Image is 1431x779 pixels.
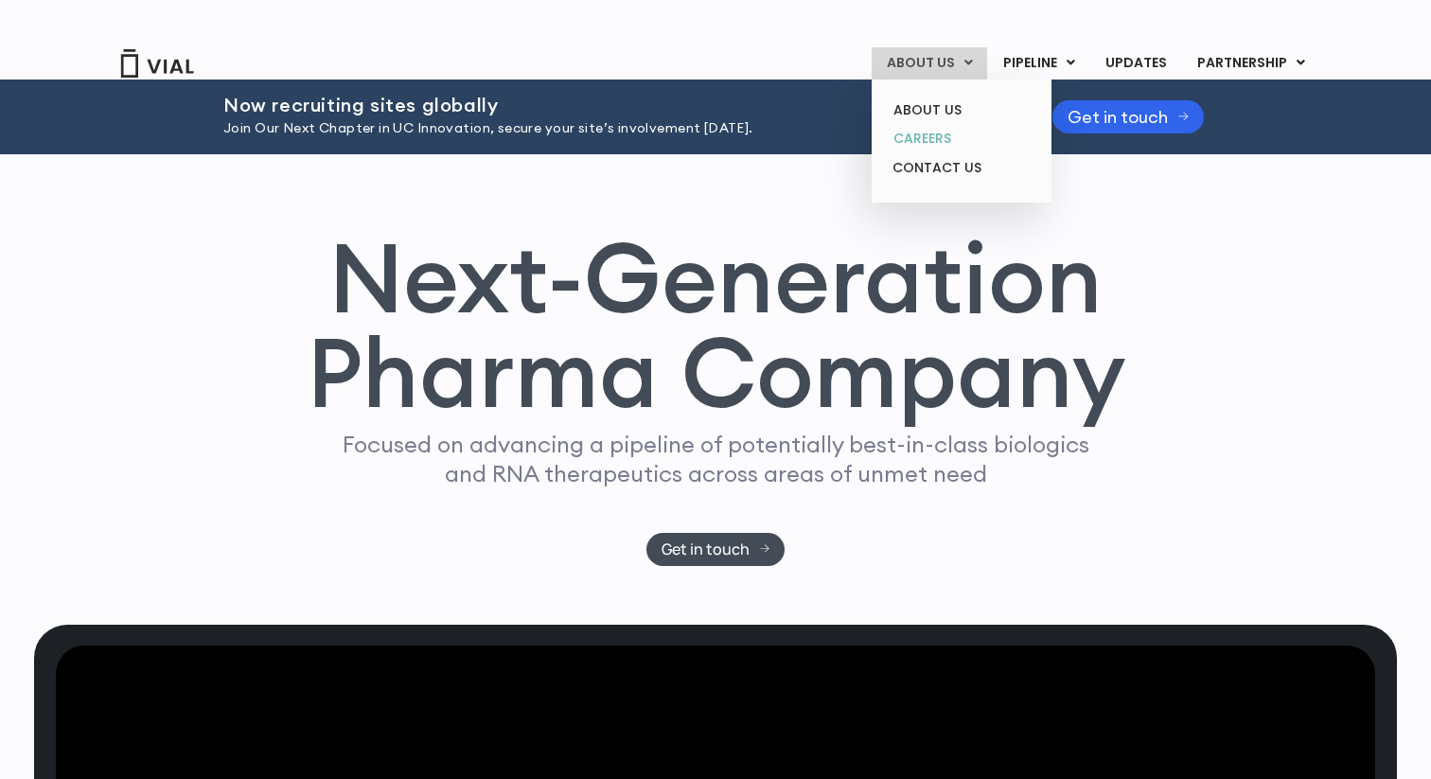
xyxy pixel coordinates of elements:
[878,153,1044,184] a: CONTACT US
[878,124,1044,153] a: CAREERS
[223,95,1005,115] h2: Now recruiting sites globally
[988,47,1089,80] a: PIPELINEMenu Toggle
[878,96,1044,125] a: ABOUT US
[646,533,786,566] a: Get in touch
[223,118,1005,139] p: Join Our Next Chapter in UC Innovation, secure your site’s involvement [DATE].
[1068,110,1168,124] span: Get in touch
[872,47,987,80] a: ABOUT USMenu Toggle
[1052,100,1204,133] a: Get in touch
[1182,47,1320,80] a: PARTNERSHIPMenu Toggle
[1090,47,1181,80] a: UPDATES
[334,430,1097,488] p: Focused on advancing a pipeline of potentially best-in-class biologics and RNA therapeutics acros...
[119,49,195,78] img: Vial Logo
[306,230,1125,421] h1: Next-Generation Pharma Company
[662,542,750,557] span: Get in touch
